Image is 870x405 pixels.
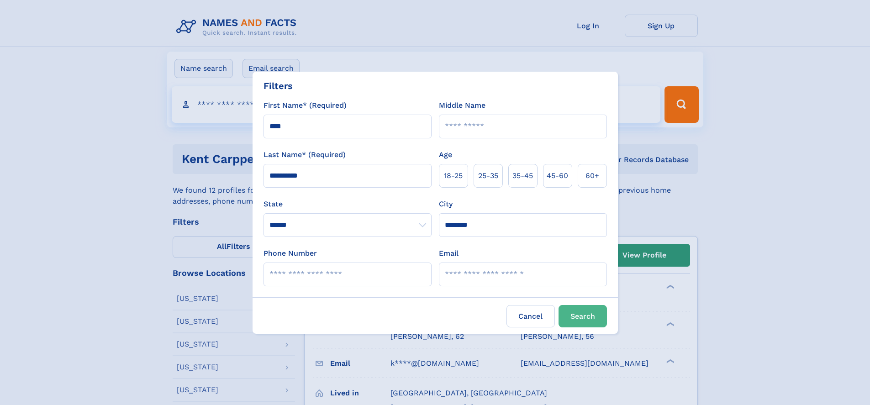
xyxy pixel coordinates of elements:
[264,149,346,160] label: Last Name* (Required)
[264,199,432,210] label: State
[439,100,485,111] label: Middle Name
[439,149,452,160] label: Age
[264,248,317,259] label: Phone Number
[585,170,599,181] span: 60+
[547,170,568,181] span: 45‑60
[559,305,607,327] button: Search
[444,170,463,181] span: 18‑25
[264,100,347,111] label: First Name* (Required)
[439,248,459,259] label: Email
[512,170,533,181] span: 35‑45
[478,170,498,181] span: 25‑35
[439,199,453,210] label: City
[264,79,293,93] div: Filters
[506,305,555,327] label: Cancel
